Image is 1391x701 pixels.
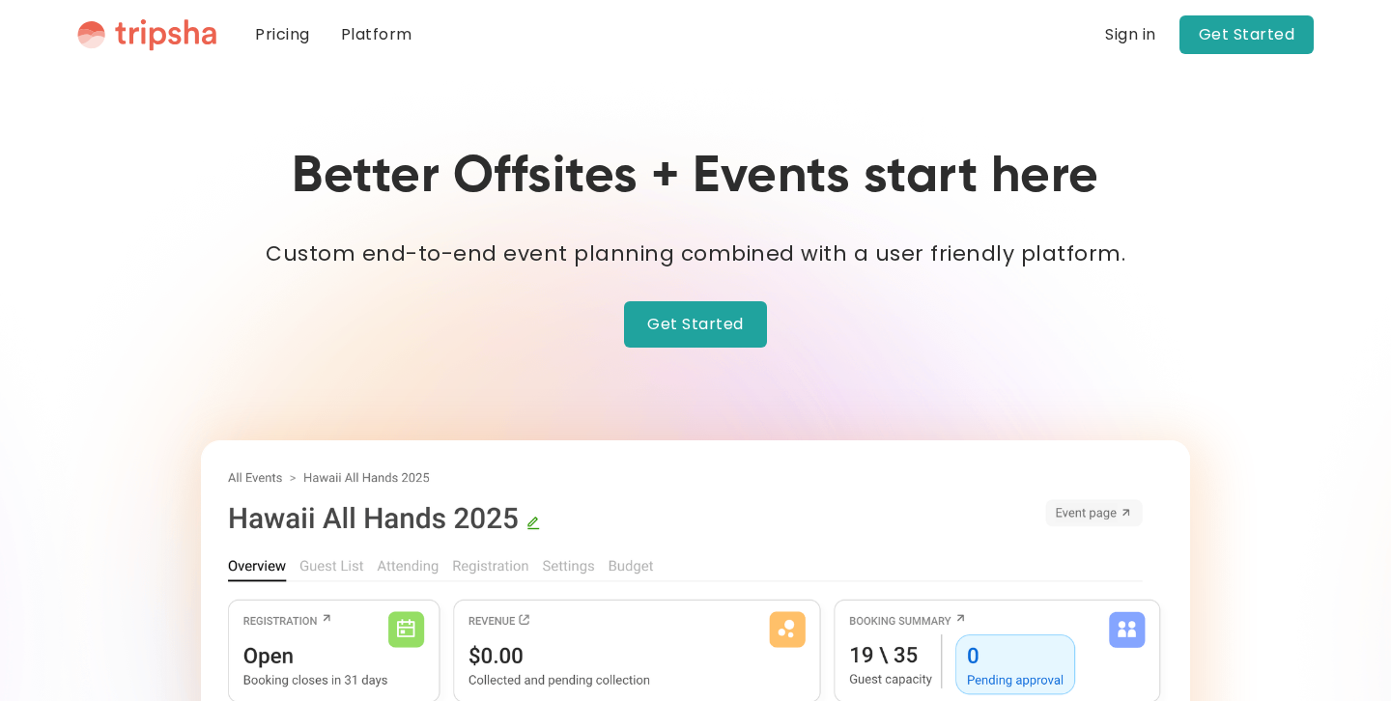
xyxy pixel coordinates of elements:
[292,147,1099,208] h1: Better Offsites + Events start here
[624,301,767,348] a: Get Started
[77,18,216,51] a: home
[1105,27,1156,42] div: Sign in
[1105,23,1156,46] a: Sign in
[1179,15,1315,54] a: Get Started
[266,238,1125,268] strong: Custom end-to-end event planning combined with a user friendly platform.
[77,18,216,51] img: Tripsha Logo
